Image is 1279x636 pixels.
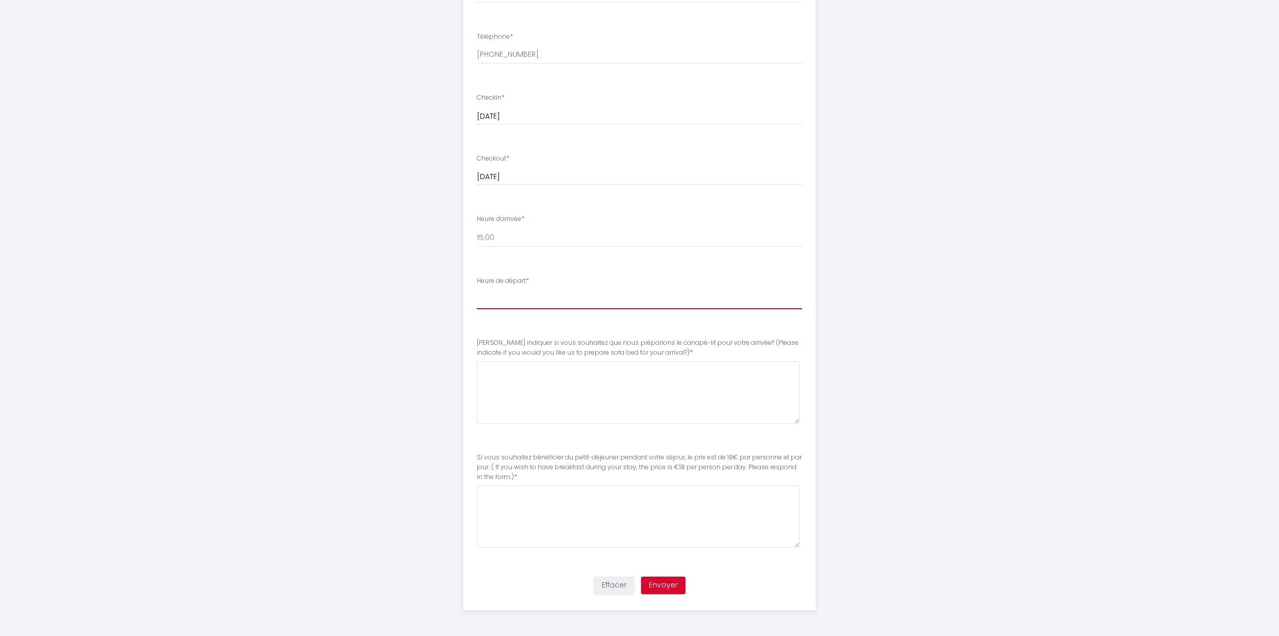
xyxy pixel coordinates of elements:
[477,276,529,286] label: Heure de départ
[477,338,803,358] label: [PERSON_NAME] indiquer si vous souhaitez que nous préparions le canapé-lit pour votre arrivée? (P...
[477,453,803,482] label: Si vous souhaitez bénéficier du petit-déjeuner pendant votre séjour, le prix est de 18€ par perso...
[477,214,524,224] label: Heure d'arrivée
[477,32,513,42] label: Téléphone
[477,154,509,164] label: Checkout
[594,577,634,594] button: Effacer
[477,93,505,103] label: Checkin
[641,577,685,594] button: Envoyer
